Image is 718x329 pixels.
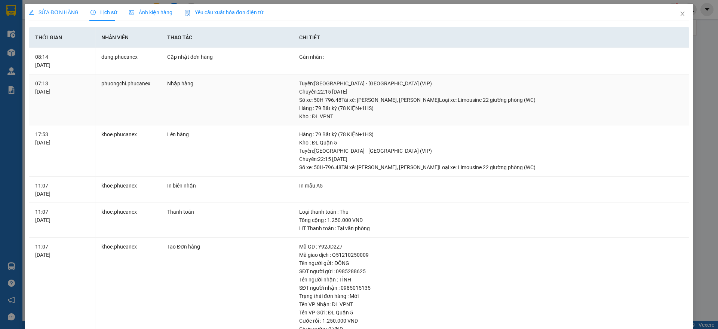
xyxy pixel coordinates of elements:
button: Close [672,4,693,25]
div: Tuyến : [GEOGRAPHIC_DATA] - [GEOGRAPHIC_DATA] (VIP) Chuyến: 22:15 [DATE] Số xe: 50H-796.48 Tài xế... [299,79,683,104]
div: 11:07 [DATE] [35,243,89,259]
div: 17:53 [DATE] [35,130,89,147]
td: khoe.phucanex [95,125,161,177]
div: 11:07 [DATE] [35,208,89,224]
div: Tên người gửi : ĐỒNG [299,259,683,267]
div: Tổng cộng : 1.250.000 VND [299,216,683,224]
span: picture [129,10,134,15]
th: Nhân viên [95,27,161,48]
span: SỬA ĐƠN HÀNG [29,9,79,15]
th: Chi tiết [293,27,689,48]
span: Yêu cầu xuất hóa đơn điện tử [184,9,263,15]
span: close [679,11,685,17]
td: khoe.phucanex [95,177,161,203]
div: Cước rồi : 1.250.000 VND [299,317,683,325]
div: SĐT người nhận : 0985015135 [299,284,683,292]
div: 07:13 [DATE] [35,79,89,96]
div: Tên người nhận : TÌNH [299,275,683,284]
td: khoe.phucanex [95,203,161,238]
div: Mã GD : Y92JD2Z7 [299,243,683,251]
div: Mã giao dịch : Q51210250009 [299,251,683,259]
div: In biên nhận [167,182,287,190]
span: Lịch sử [90,9,117,15]
div: Cập nhật đơn hàng [167,53,287,61]
td: phuongchi.phucanex [95,74,161,126]
div: In mẫu A5 [299,182,683,190]
span: edit [29,10,34,15]
div: 11:07 [DATE] [35,182,89,198]
div: Kho : ĐL Quận 5 [299,138,683,147]
div: Hàng : 79 Bất kỳ (78 KIỆN+1HS) [299,104,683,112]
div: Kho : ĐL VPNT [299,112,683,121]
th: Thao tác [161,27,293,48]
div: Hàng : 79 Bất kỳ (78 KIỆN+1HS) [299,130,683,138]
div: Loại thanh toán : Thu [299,208,683,216]
td: dung.phucanex [95,48,161,74]
div: SĐT người gửi : 0985288625 [299,267,683,275]
div: Gán nhãn : [299,53,683,61]
div: Nhập hàng [167,79,287,88]
span: Ảnh kiện hàng [129,9,172,15]
div: HT Thanh toán : Tại văn phòng [299,224,683,232]
div: 08:14 [DATE] [35,53,89,69]
div: Thanh toán [167,208,287,216]
span: clock-circle [90,10,96,15]
div: Trạng thái đơn hàng : Mới [299,292,683,300]
div: Tạo Đơn hàng [167,243,287,251]
div: Tên VP Nhận: ĐL VPNT [299,300,683,308]
div: Tuyến : [GEOGRAPHIC_DATA] - [GEOGRAPHIC_DATA] (VIP) Chuyến: 22:15 [DATE] Số xe: 50H-796.48 Tài xế... [299,147,683,171]
th: Thời gian [29,27,95,48]
div: Tên VP Gửi : ĐL Quận 5 [299,308,683,317]
div: Lên hàng [167,130,287,138]
img: icon [184,10,190,16]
